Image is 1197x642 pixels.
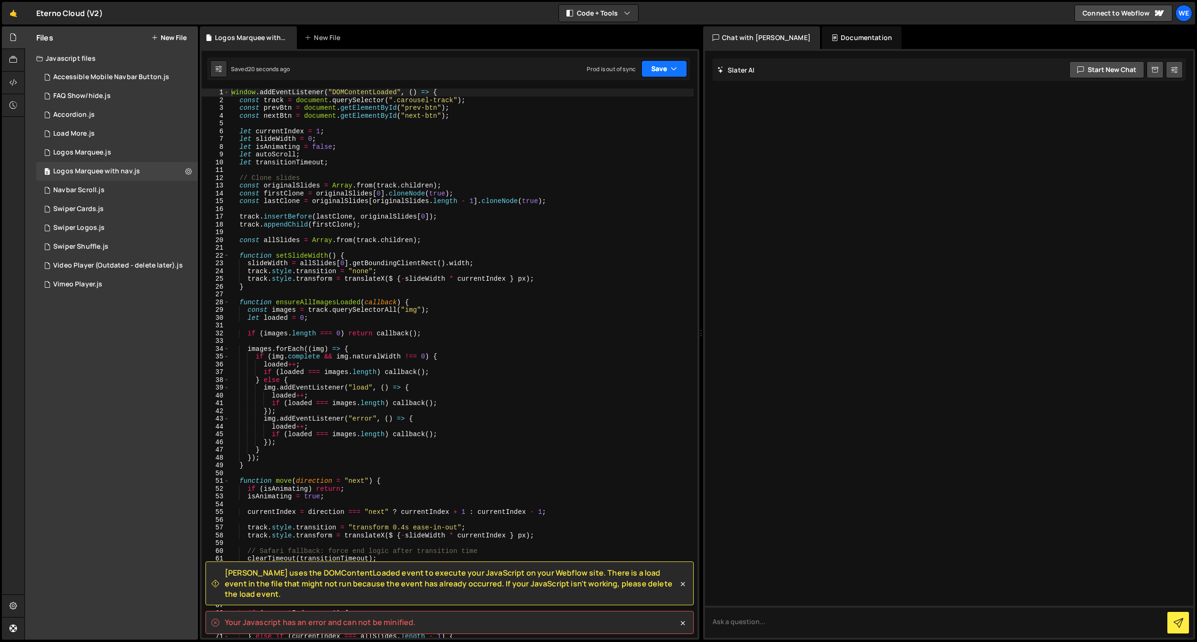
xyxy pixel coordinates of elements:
button: Start new chat [1069,61,1144,78]
div: 56 [202,516,230,524]
div: Swiper Logos.js [53,224,105,232]
div: 23 [202,260,230,268]
div: 52 [202,485,230,493]
div: 18 [202,221,230,229]
div: 34 [202,345,230,353]
div: 60 [202,547,230,555]
div: 14200/36971.js [36,256,201,275]
div: 14200/36414.js [36,275,198,294]
button: Code + Tools [559,5,638,22]
div: 68 [202,609,230,618]
a: We [1175,5,1192,22]
div: 37 [202,368,230,376]
div: 46 [202,439,230,447]
div: 17 [202,213,230,221]
div: 43 [202,415,230,423]
div: 9 [202,151,230,159]
span: [PERSON_NAME] uses the DOMContentLoaded event to execute your JavaScript on your Webflow site. Th... [225,568,678,599]
button: Save [641,60,687,77]
div: 11 [202,166,230,174]
div: 6 [202,128,230,136]
div: 14200/40212.js [36,162,198,181]
div: 14 [202,190,230,198]
div: 5 [202,120,230,128]
div: 13 [202,182,230,190]
div: 54 [202,501,230,509]
a: Connect to Webflow [1074,5,1172,22]
div: 44 [202,423,230,431]
div: 29 [202,306,230,314]
div: 51 [202,477,230,485]
h2: Slater AI [717,65,755,74]
div: 33 [202,337,230,345]
div: 62 [202,563,230,571]
div: 38 [202,376,230,384]
div: 41 [202,399,230,407]
div: 45 [202,431,230,439]
button: New File [151,34,187,41]
div: 40 [202,392,230,400]
div: Saved [231,65,290,73]
div: 8 [202,143,230,151]
div: 14200/36773.js [36,106,198,124]
div: 36 [202,361,230,369]
div: 16 [202,205,230,213]
div: Prod is out of sync [587,65,636,73]
div: 14200/36604.js [36,181,198,200]
spa: Your Javascript has an error and can not be minified. [225,617,416,627]
div: Documentation [822,26,902,49]
div: 65 [202,586,230,594]
div: Chat with [PERSON_NAME] [703,26,820,49]
div: 71 [202,633,230,641]
div: Eterno Cloud (V2) [36,8,103,19]
div: 2 [202,97,230,105]
div: Javascript files [25,49,198,68]
a: 🤙 [2,2,25,24]
div: 69 [202,617,230,625]
div: Navbar Scroll.js [53,186,105,195]
div: Accessible Mobile Navbar Button.js [53,73,169,81]
div: 24 [202,268,230,276]
div: 35 [202,353,230,361]
div: Swiper Shuffle.js [53,243,108,251]
div: 12 [202,174,230,182]
div: 3 [202,104,230,112]
h2: Files [36,33,53,43]
div: 47 [202,446,230,454]
div: 20 [202,236,230,244]
div: 30 [202,314,230,322]
div: 22 [202,252,230,260]
div: Logos Marquee with nav.js [215,33,286,42]
div: Accordion.js [53,111,95,119]
div: 57 [202,524,230,532]
div: 42 [202,407,230,415]
div: 1 [202,89,230,97]
div: FAQ Show/hide.js [53,92,111,100]
div: 55 [202,508,230,516]
div: 48 [202,454,230,462]
div: 61 [202,555,230,563]
div: 21 [202,244,230,252]
div: Load More.js [53,130,95,138]
div: 49 [202,462,230,470]
div: 14200/39500.js [36,219,198,237]
div: 59 [202,539,230,547]
div: 26 [202,283,230,291]
div: Vimeo Player.js [53,280,102,289]
div: 7 [202,135,230,143]
div: 14200/43306.js [36,68,198,87]
div: 14200/42266.js [36,124,198,143]
div: Swiper Cards.js [53,205,104,213]
div: 14200/36754.js [36,200,198,219]
div: 19 [202,228,230,236]
div: 31 [202,322,230,330]
div: 53 [202,493,230,501]
div: 67 [202,601,230,609]
div: New File [304,33,344,42]
div: 58 [202,532,230,540]
div: 25 [202,275,230,283]
div: 14200/38085.js [36,237,198,256]
div: 15 [202,197,230,205]
div: 4 [202,112,230,120]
